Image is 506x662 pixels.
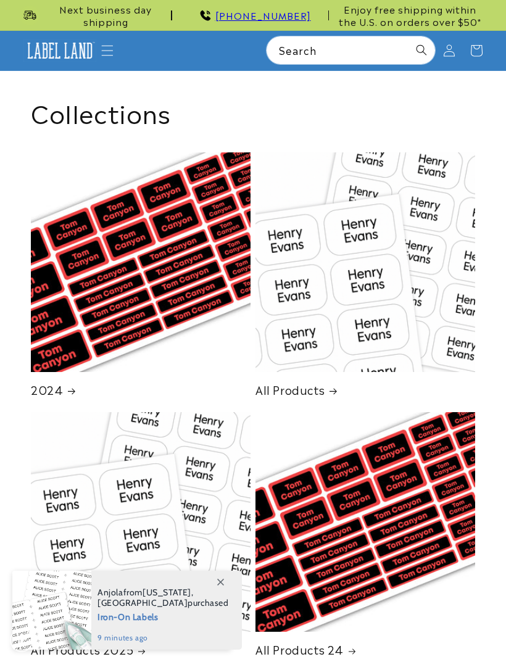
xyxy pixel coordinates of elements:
[31,642,251,656] a: All Products 2025
[19,35,101,67] a: Label Land
[215,8,311,22] a: [PHONE_NUMBER]
[94,37,121,64] summary: Menu
[31,383,251,397] a: 2024
[23,39,97,62] img: Label Land
[39,3,172,27] span: Next business day shipping
[97,587,123,598] span: Anjola
[97,597,188,608] span: [GEOGRAPHIC_DATA]
[383,609,494,650] iframe: Gorgias live chat messenger
[97,587,229,608] span: from , purchased
[408,36,435,64] button: Search
[143,587,191,598] span: [US_STATE]
[255,642,475,656] a: All Products 24
[31,96,475,128] h1: Collections
[255,383,475,397] a: All Products
[334,3,486,27] span: Enjoy free shipping within the U.S. on orders over $50*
